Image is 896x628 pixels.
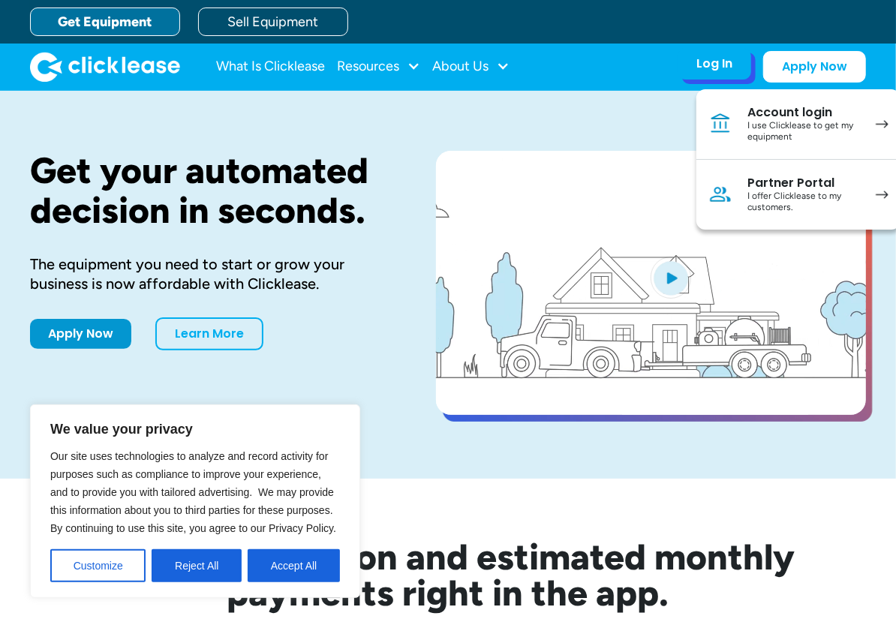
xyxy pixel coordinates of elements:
[696,56,732,71] div: Log In
[30,319,131,349] a: Apply Now
[708,182,732,206] img: Person icon
[50,450,336,534] span: Our site uses technologies to analyze and record activity for purposes such as compliance to impr...
[708,112,732,136] img: Bank icon
[747,176,861,191] div: Partner Portal
[248,549,340,582] button: Accept All
[198,8,348,36] a: Sell Equipment
[30,52,180,82] a: home
[747,105,861,120] div: Account login
[436,151,866,415] a: open lightbox
[155,317,263,350] a: Learn More
[747,120,861,143] div: I use Clicklease to get my equipment
[30,404,360,598] div: We value your privacy
[30,539,866,611] h2: See your decision and estimated monthly payments right in the app.
[30,8,180,36] a: Get Equipment
[432,52,510,82] div: About Us
[152,549,242,582] button: Reject All
[30,151,388,230] h1: Get your automated decision in seconds.
[651,257,691,299] img: Blue play button logo on a light blue circular background
[216,52,325,82] a: What Is Clicklease
[50,549,146,582] button: Customize
[30,52,180,82] img: Clicklease logo
[876,120,888,128] img: arrow
[30,254,388,293] div: The equipment you need to start or grow your business is now affordable with Clicklease.
[763,51,866,83] a: Apply Now
[50,420,340,438] p: We value your privacy
[337,52,420,82] div: Resources
[876,191,888,199] img: arrow
[747,191,861,214] div: I offer Clicklease to my customers.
